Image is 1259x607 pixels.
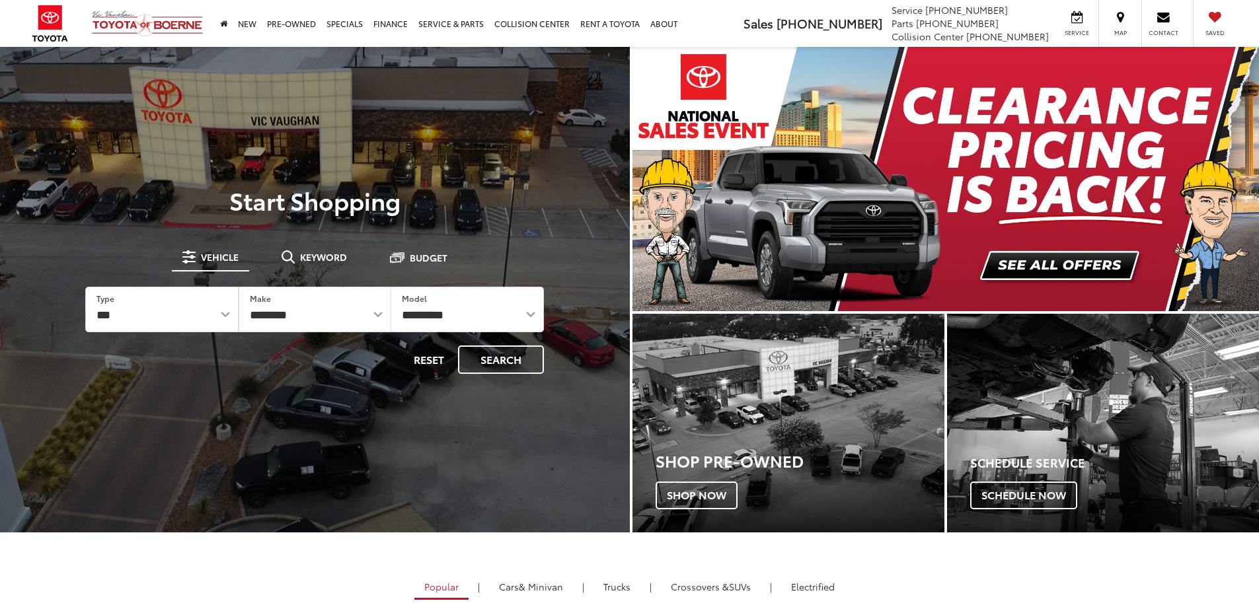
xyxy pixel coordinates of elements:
[1165,73,1259,285] button: Click to view next picture.
[916,17,999,30] span: [PHONE_NUMBER]
[947,314,1259,532] a: Schedule Service Schedule Now
[892,3,923,17] span: Service
[201,252,239,262] span: Vehicle
[300,252,347,262] span: Keyword
[56,187,574,213] p: Start Shopping
[489,575,573,598] a: Cars
[402,345,455,374] button: Reset
[970,456,1259,470] h4: Schedule Service
[414,575,469,600] a: Popular
[744,15,773,32] span: Sales
[656,452,944,469] h3: Shop Pre-Owned
[250,293,271,304] label: Make
[1200,28,1229,37] span: Saved
[947,314,1259,532] div: Toyota
[1149,28,1178,37] span: Contact
[402,293,427,304] label: Model
[475,580,483,593] li: |
[1062,28,1092,37] span: Service
[632,314,944,532] div: Toyota
[632,73,726,285] button: Click to view previous picture.
[892,17,913,30] span: Parts
[91,10,204,37] img: Vic Vaughan Toyota of Boerne
[970,482,1077,509] span: Schedule Now
[96,293,114,304] label: Type
[519,580,563,593] span: & Minivan
[579,580,588,593] li: |
[656,482,738,509] span: Shop Now
[767,580,775,593] li: |
[458,345,544,374] button: Search
[781,575,845,598] a: Electrified
[410,253,447,262] span: Budget
[661,575,761,598] a: SUVs
[966,30,1049,43] span: [PHONE_NUMBER]
[632,314,944,532] a: Shop Pre-Owned Shop Now
[671,580,729,593] span: Crossovers &
[777,15,882,32] span: [PHONE_NUMBER]
[1106,28,1135,37] span: Map
[646,580,655,593] li: |
[925,3,1008,17] span: [PHONE_NUMBER]
[892,30,964,43] span: Collision Center
[593,575,640,598] a: Trucks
